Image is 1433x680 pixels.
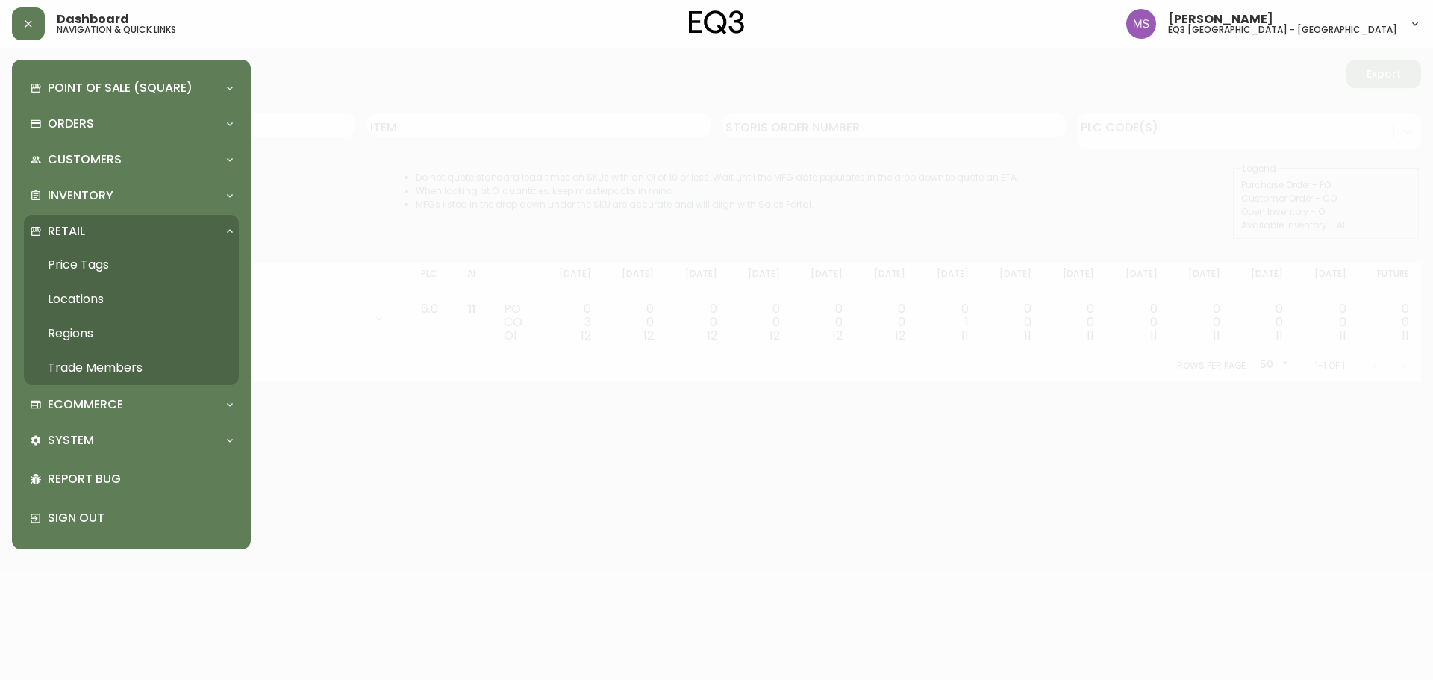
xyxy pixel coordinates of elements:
[1126,9,1156,39] img: 1b6e43211f6f3cc0b0729c9049b8e7af
[48,432,94,449] p: System
[48,471,233,487] p: Report Bug
[24,388,239,421] div: Ecommerce
[1168,25,1397,34] h5: eq3 [GEOGRAPHIC_DATA] - [GEOGRAPHIC_DATA]
[48,152,122,168] p: Customers
[57,25,176,34] h5: navigation & quick links
[1168,13,1273,25] span: [PERSON_NAME]
[24,316,239,351] a: Regions
[24,248,239,282] a: Price Tags
[48,223,85,240] p: Retail
[24,282,239,316] a: Locations
[48,116,94,132] p: Orders
[24,499,239,537] div: Sign Out
[24,424,239,457] div: System
[48,187,113,204] p: Inventory
[24,215,239,248] div: Retail
[48,80,193,96] p: Point of Sale (Square)
[48,396,123,413] p: Ecommerce
[24,72,239,105] div: Point of Sale (Square)
[24,143,239,176] div: Customers
[48,510,233,526] p: Sign Out
[689,10,744,34] img: logo
[24,107,239,140] div: Orders
[24,179,239,212] div: Inventory
[24,351,239,385] a: Trade Members
[57,13,129,25] span: Dashboard
[24,460,239,499] div: Report Bug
